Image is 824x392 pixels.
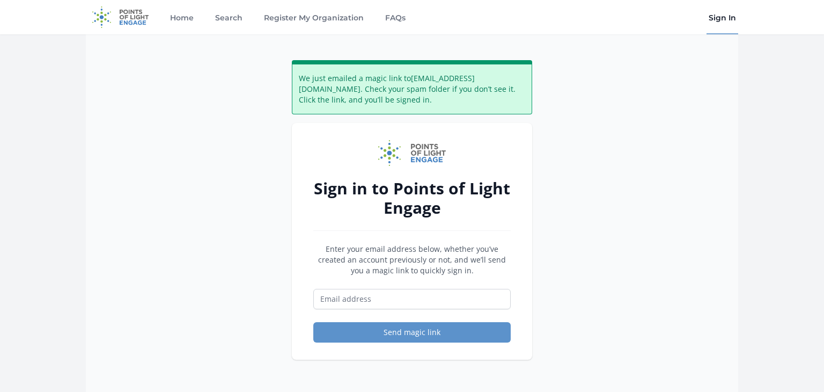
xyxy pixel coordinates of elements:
[313,322,511,343] button: Send magic link
[313,179,511,217] h2: Sign in to Points of Light Engage
[313,289,511,309] input: Email address
[378,140,446,166] img: Points of Light Engage logo
[292,60,532,114] div: We just emailed a magic link to [EMAIL_ADDRESS][DOMAIN_NAME] . Check your spam folder if you don’...
[313,244,511,276] p: Enter your email address below, whether you’ve created an account previously or not, and we’ll se...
